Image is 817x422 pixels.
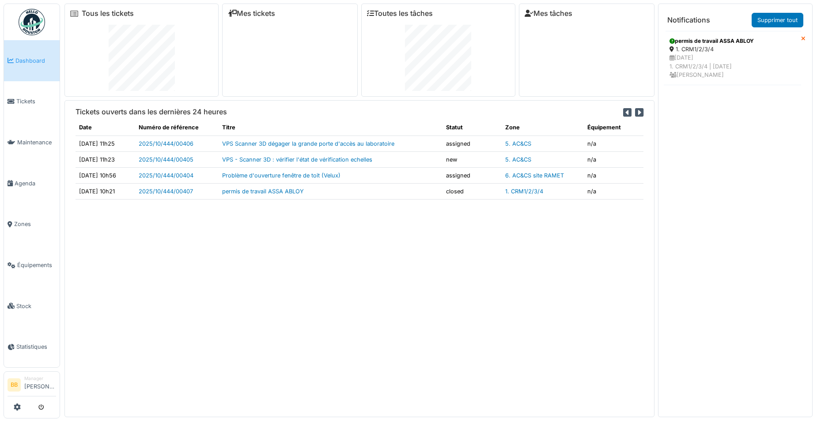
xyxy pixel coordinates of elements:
a: Stock [4,286,60,327]
span: Stock [16,302,56,310]
span: Équipements [17,261,56,269]
a: Tous les tickets [82,9,134,18]
a: Mes tâches [525,9,572,18]
a: 5. AC&CS [505,156,531,163]
td: n/a [584,167,643,183]
a: Statistiques [4,327,60,368]
span: Maintenance [17,138,56,147]
a: Mes tickets [228,9,275,18]
a: 2025/10/444/00405 [139,156,193,163]
th: Numéro de référence [135,120,219,136]
a: 1. CRM1/2/3/4 [505,188,543,195]
img: Badge_color-CXgf-gQk.svg [19,9,45,35]
a: 2025/10/444/00407 [139,188,193,195]
a: Problème d'ouverture fenêtre de toit (Velux) [222,172,340,179]
a: 2025/10/444/00406 [139,140,193,147]
a: Supprimer tout [752,13,803,27]
a: Maintenance [4,122,60,163]
td: [DATE] 10h21 [76,184,135,200]
a: permis de travail ASSA ABLOY 1. CRM1/2/3/4 [DATE]1. CRM1/2/3/4 | [DATE] [PERSON_NAME] [664,31,801,85]
a: permis de travail ASSA ABLOY [222,188,304,195]
span: Tickets [16,97,56,105]
th: Titre [219,120,442,136]
h6: Notifications [667,16,710,24]
a: 5. AC&CS [505,140,531,147]
a: VPS - Scanner 3D : vérifier l'état de vérification echelles [222,156,372,163]
a: Équipements [4,245,60,286]
th: Statut [443,120,502,136]
a: Dashboard [4,40,60,81]
th: Équipement [584,120,643,136]
a: Tickets [4,81,60,122]
td: [DATE] 11h25 [76,136,135,151]
li: [PERSON_NAME] [24,375,56,394]
a: VPS Scanner 3D dégager la grande porte d'accès au laboratoire [222,140,394,147]
td: new [443,151,502,167]
div: [DATE] 1. CRM1/2/3/4 | [DATE] [PERSON_NAME] [669,53,795,79]
div: permis de travail ASSA ABLOY [669,37,795,45]
h6: Tickets ouverts dans les dernières 24 heures [76,108,227,116]
th: Zone [502,120,584,136]
td: [DATE] 10h56 [76,167,135,183]
a: Agenda [4,163,60,204]
div: Manager [24,375,56,382]
span: Dashboard [15,57,56,65]
td: n/a [584,184,643,200]
td: n/a [584,151,643,167]
td: [DATE] 11h23 [76,151,135,167]
a: BB Manager[PERSON_NAME] [8,375,56,396]
td: assigned [443,136,502,151]
th: Date [76,120,135,136]
div: 1. CRM1/2/3/4 [669,45,795,53]
a: Toutes les tâches [367,9,433,18]
span: Agenda [15,179,56,188]
a: 2025/10/444/00404 [139,172,193,179]
a: 6. AC&CS site RAMET [505,172,564,179]
td: n/a [584,136,643,151]
span: Zones [14,220,56,228]
li: BB [8,378,21,392]
td: closed [443,184,502,200]
a: Zones [4,204,60,245]
td: assigned [443,167,502,183]
span: Statistiques [16,343,56,351]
